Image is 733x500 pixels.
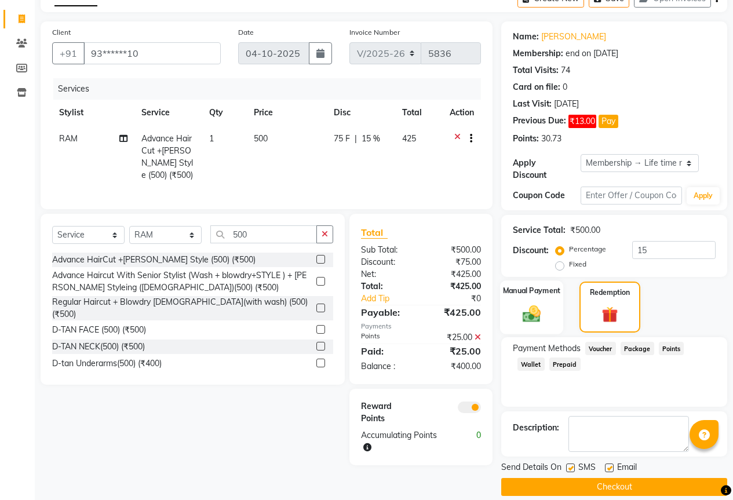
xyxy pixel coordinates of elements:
button: Checkout [501,478,727,496]
div: ₹425.00 [421,280,490,293]
span: SMS [578,461,596,476]
div: Total: [352,280,421,293]
span: | [355,133,357,145]
div: Membership: [513,48,563,60]
div: ₹25.00 [421,331,490,344]
div: Net: [352,268,421,280]
span: Prepaid [549,357,581,371]
div: Service Total: [513,224,566,236]
div: D-TAN NECK(500) (₹500) [52,341,145,353]
span: ₹13.00 [568,115,596,128]
button: Pay [599,115,618,128]
div: ₹425.00 [421,268,490,280]
div: Points [352,331,421,344]
label: Invoice Number [349,27,400,38]
img: _gift.svg [597,305,623,325]
th: Total [395,100,443,126]
button: Apply [687,187,720,205]
div: Paid: [352,344,421,358]
button: +91 [52,42,85,64]
th: Qty [202,100,247,126]
div: ₹0 [432,293,490,305]
label: Manual Payment [503,285,561,296]
span: Voucher [585,342,616,355]
span: 500 [254,133,268,144]
label: Fixed [569,259,586,269]
span: Total [361,227,388,239]
span: Points [659,342,684,355]
div: Advance Haircut With Senior Stylist (Wash + blowdry+STYLE ) + [PERSON_NAME] Styleing ([DEMOGRAPHI... [52,269,312,294]
th: Service [134,100,202,126]
div: Apply Discount [513,157,581,181]
div: Description: [513,422,559,434]
div: Sub Total: [352,244,421,256]
div: ₹425.00 [421,305,490,319]
div: ₹500.00 [570,224,600,236]
span: Advance HairCut +[PERSON_NAME] Style (500) (₹500) [141,133,193,180]
div: D-tan Underarms(500) (₹400) [52,357,162,370]
div: Payments [361,322,481,331]
label: Redemption [590,287,630,298]
div: Accumulating Points [352,429,455,454]
div: ₹500.00 [421,244,490,256]
a: [PERSON_NAME] [541,31,606,43]
div: Coupon Code [513,189,581,202]
div: Card on file: [513,81,560,93]
span: Send Details On [501,461,561,476]
div: 0 [455,429,490,454]
input: Enter Offer / Coupon Code [581,187,682,205]
div: Previous Due: [513,115,566,128]
th: Disc [327,100,395,126]
label: Percentage [569,244,606,254]
label: Client [52,27,71,38]
div: Total Visits: [513,64,559,76]
div: Balance : [352,360,421,373]
div: Name: [513,31,539,43]
th: Price [247,100,327,126]
div: Discount: [352,256,421,268]
div: 30.73 [541,133,561,145]
div: 0 [563,81,567,93]
input: Search by Name/Mobile/Email/Code [83,42,221,64]
div: Services [53,78,490,100]
a: Add Tip [352,293,432,305]
div: Points: [513,133,539,145]
th: Stylist [52,100,134,126]
div: Regular Haircut + Blowdry [DEMOGRAPHIC_DATA](with wash) (500) (₹500) [52,296,312,320]
div: end on [DATE] [566,48,618,60]
input: Search or Scan [210,225,317,243]
div: ₹25.00 [421,344,490,358]
div: Discount: [513,244,549,257]
span: Package [621,342,654,355]
div: Last Visit: [513,98,552,110]
label: Date [238,27,254,38]
span: 425 [402,133,416,144]
div: Reward Points [352,400,421,425]
span: 1 [209,133,214,144]
span: Email [617,461,637,476]
span: 15 % [362,133,380,145]
img: _cash.svg [517,303,546,324]
span: RAM [59,133,78,144]
div: D-TAN FACE (500) (₹500) [52,324,146,336]
div: 74 [561,64,570,76]
div: Payable: [352,305,421,319]
span: Payment Methods [513,342,581,355]
div: ₹75.00 [421,256,490,268]
th: Action [443,100,481,126]
span: 75 F [334,133,350,145]
div: Advance HairCut +[PERSON_NAME] Style (500) (₹500) [52,254,256,266]
div: [DATE] [554,98,579,110]
span: Wallet [517,357,545,371]
div: ₹400.00 [421,360,490,373]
